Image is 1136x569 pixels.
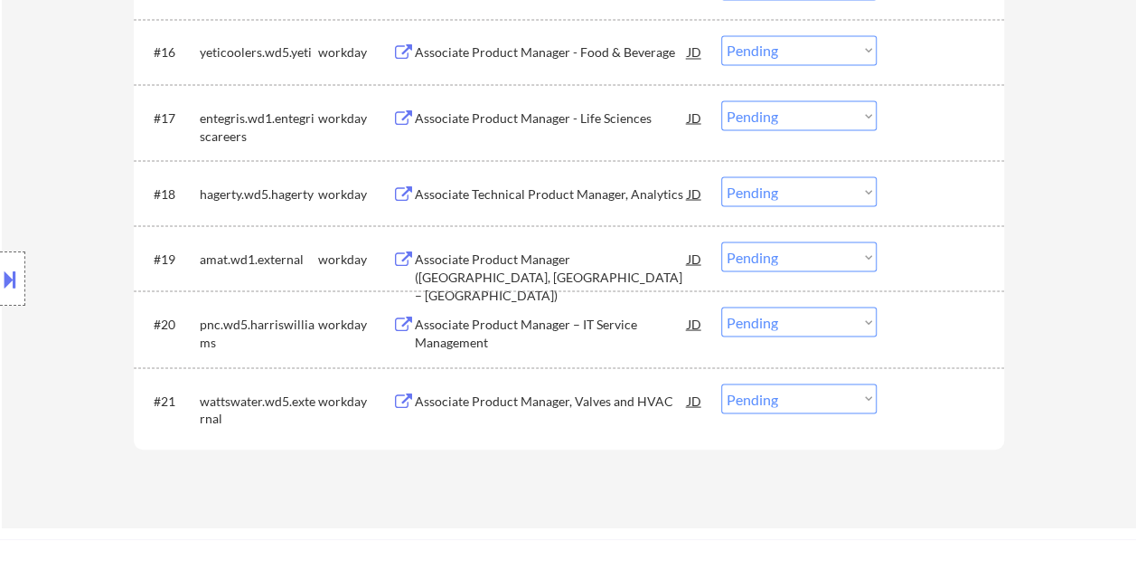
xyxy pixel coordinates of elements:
[200,43,318,62] div: yeticoolers.wd5.yeti
[200,109,318,144] div: entegris.wd1.entegriscareers
[686,307,704,339] div: JD
[415,250,688,303] div: Associate Product Manager ([GEOGRAPHIC_DATA], [GEOGRAPHIC_DATA] – [GEOGRAPHIC_DATA])
[318,250,392,268] div: workday
[686,384,704,416] div: JD
[154,43,185,62] div: #16
[415,315,688,350] div: Associate Product Manager – IT Service Management
[686,100,704,133] div: JD
[686,242,704,274] div: JD
[415,392,688,410] div: Associate Product Manager, Valves and HVAC
[415,109,688,127] div: Associate Product Manager - Life Sciences
[686,176,704,209] div: JD
[686,35,704,68] div: JD
[318,185,392,203] div: workday
[415,43,688,62] div: Associate Product Manager - Food & Beverage
[318,109,392,127] div: workday
[318,315,392,333] div: workday
[154,109,185,127] div: #17
[415,185,688,203] div: Associate Technical Product Manager, Analytics
[318,392,392,410] div: workday
[318,43,392,62] div: workday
